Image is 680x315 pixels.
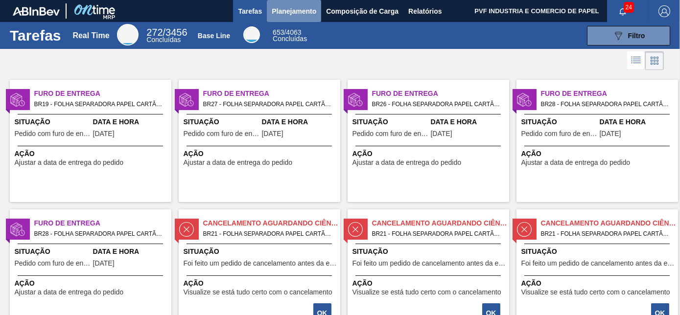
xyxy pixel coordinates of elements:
span: BR28 - FOLHA SEPARADORA PAPEL CARTÃO Pedido - 1975298 [34,228,164,239]
span: Furo de Entrega [34,89,171,99]
span: Visualize se está tudo certo com o cancelamento [521,289,670,296]
span: Ajustar a data de entrega do pedido [352,159,462,166]
span: Data e Hora [600,117,676,127]
span: Situação [15,247,91,257]
span: Data e Hora [431,117,507,127]
span: Tarefas [238,5,262,17]
span: Situação [352,117,428,127]
span: Cancelamento aguardando ciência [541,218,678,228]
span: Data e Hora [93,117,169,127]
span: 28/08/2025, [93,260,115,267]
div: Real Time [117,24,139,45]
img: status [179,222,194,237]
button: Notificações [607,4,638,18]
span: Ação [15,278,169,289]
span: Visualize se está tudo certo com o cancelamento [352,289,501,296]
img: status [348,222,363,237]
div: Base Line [243,26,260,43]
span: Ajustar a data de entrega do pedido [184,159,293,166]
img: Logout [658,5,670,17]
span: Foi feito um pedido de cancelamento antes da etapa de aguardando faturamento [521,260,676,267]
img: status [10,92,25,107]
span: Ação [352,278,507,289]
span: Furo de Entrega [34,218,171,228]
span: BR19 - FOLHA SEPARADORA PAPEL CARTÃO Pedido - 2004527 [34,99,164,110]
span: Ajustar a data de entrega do pedido [15,159,124,166]
div: Base Line [198,32,230,40]
span: 01/09/2025, [431,130,452,137]
span: Cancelamento aguardando ciência [372,218,509,228]
span: Situação [521,247,676,257]
h1: Tarefas [10,30,61,41]
img: status [517,222,532,237]
div: Real Time [72,31,109,40]
span: Pedido com furo de entrega [15,130,91,137]
span: Relatórios [408,5,442,17]
span: BR21 - FOLHA SEPARADORA PAPEL CARTÃO Pedido - 1873712 [203,228,332,239]
span: BR21 - FOLHA SEPARADORA PAPEL CARTÃO Pedido - 1873723 [541,228,670,239]
span: Pedido com furo de entrega [352,130,428,137]
img: status [179,92,194,107]
span: Situação [184,247,338,257]
span: BR27 - FOLHA SEPARADORA PAPEL CARTÃO Pedido - 2004529 [203,99,332,110]
span: 24 [624,2,634,13]
span: Ação [521,149,676,159]
span: Ação [352,149,507,159]
span: Planejamento [272,5,316,17]
span: 29/08/2025, [600,130,621,137]
div: Base Line [273,29,307,42]
span: Concluídas [273,35,307,43]
span: Situação [184,117,259,127]
button: Filtro [587,26,670,45]
span: 653 [273,28,284,36]
span: Foi feito um pedido de cancelamento antes da etapa de aguardando faturamento [352,260,507,267]
span: Data e Hora [262,117,338,127]
span: Furo de Entrega [541,89,678,99]
div: Real Time [146,28,187,43]
div: Visão em Lista [627,51,645,70]
span: 01/09/2025, [262,130,283,137]
span: Ação [184,278,338,289]
span: Filtro [628,32,645,40]
div: Visão em Cards [645,51,664,70]
span: BR26 - FOLHA SEPARADORA PAPEL CARTÃO Pedido - 1996892 [372,99,501,110]
span: Ação [15,149,169,159]
span: Ajustar a data de entrega do pedido [521,159,631,166]
span: Ajustar a data de entrega do pedido [15,289,124,296]
span: Foi feito um pedido de cancelamento antes da etapa de aguardando faturamento [184,260,338,267]
span: Situação [352,247,507,257]
span: BR28 - FOLHA SEPARADORA PAPEL CARTÃO Pedido - 1990882 [541,99,670,110]
img: status [517,92,532,107]
span: / 4063 [273,28,301,36]
span: Ação [184,149,338,159]
span: Visualize se está tudo certo com o cancelamento [184,289,332,296]
span: Pedido com furo de entrega [184,130,259,137]
img: status [10,222,25,237]
span: Furo de Entrega [203,89,340,99]
span: Pedido com furo de entrega [15,260,91,267]
span: 272 [146,27,163,38]
span: BR21 - FOLHA SEPARADORA PAPEL CARTÃO Pedido - 1873715 [372,228,501,239]
span: Data e Hora [93,247,169,257]
span: Situação [521,117,597,127]
span: / 3456 [146,27,187,38]
span: Furo de Entrega [372,89,509,99]
img: status [348,92,363,107]
span: Cancelamento aguardando ciência [203,218,340,228]
img: TNhmsLtSVTkK8tSr43FrP2fwEKptu5GPRR3wAAAABJRU5ErkJggg== [13,7,60,16]
span: Concluídas [146,36,181,44]
span: Pedido com furo de entrega [521,130,597,137]
span: 02/09/2025, [93,130,115,137]
span: Situação [15,117,91,127]
span: Composição de Carga [326,5,399,17]
span: Ação [521,278,676,289]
